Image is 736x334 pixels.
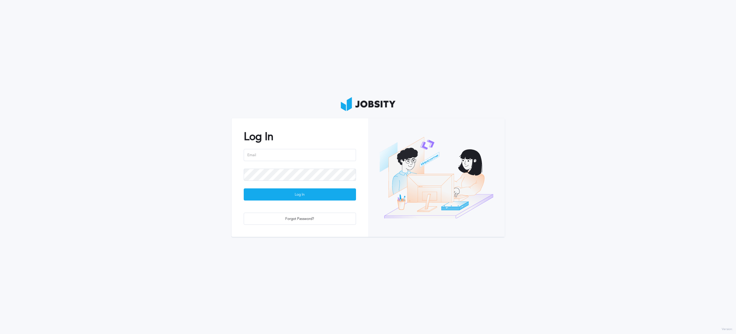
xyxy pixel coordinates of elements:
[244,189,356,201] div: Log In
[244,213,356,225] div: Forgot Password?
[244,130,356,143] h2: Log In
[244,213,356,225] button: Forgot Password?
[244,149,356,161] input: Email
[722,328,733,331] label: Version:
[244,188,356,201] button: Log In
